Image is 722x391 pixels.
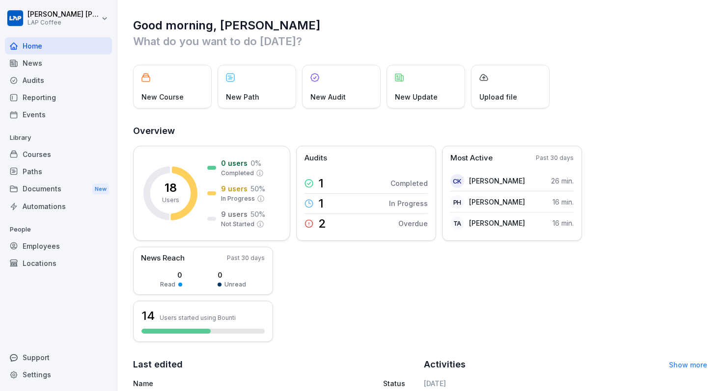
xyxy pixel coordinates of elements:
p: Most Active [450,153,493,164]
p: In Progress [221,194,255,203]
p: [PERSON_NAME] [PERSON_NAME] [28,10,99,19]
a: Events [5,106,112,123]
a: Employees [5,237,112,255]
p: 16 min. [553,197,574,207]
p: 9 users [221,209,248,219]
p: 9 users [221,183,248,194]
p: 0 [160,270,182,280]
p: 2 [318,218,326,230]
h3: 14 [141,308,155,324]
p: LAP Coffee [28,19,99,26]
p: People [5,222,112,237]
p: 0 [218,270,246,280]
p: Library [5,130,112,146]
a: Automations [5,198,112,215]
a: Courses [5,146,112,163]
div: New [92,183,109,195]
p: Status [383,378,405,389]
p: Past 30 days [536,154,574,162]
p: Users started using Bounti [160,314,236,321]
div: TA [450,216,464,230]
p: 1 [318,198,324,209]
p: Upload file [479,92,517,102]
a: Home [5,37,112,54]
p: New Audit [310,92,346,102]
p: 0 % [250,158,261,168]
p: In Progress [389,198,428,209]
a: Reporting [5,89,112,106]
p: Name [133,378,306,389]
p: Unread [224,280,246,289]
div: Support [5,349,112,366]
p: Read [160,280,175,289]
h1: Good morning, [PERSON_NAME] [133,18,707,33]
a: Audits [5,72,112,89]
p: Audits [305,153,327,164]
div: Documents [5,180,112,198]
p: News Reach [141,253,185,264]
a: Locations [5,255,112,272]
h2: Last edited [133,358,417,371]
p: 50 % [250,183,265,194]
p: 18 [165,182,177,194]
p: Past 30 days [227,254,265,262]
a: Settings [5,366,112,383]
h2: Activities [424,358,466,371]
h2: Overview [133,124,707,138]
p: New Path [226,92,259,102]
p: 0 users [221,158,248,168]
p: [PERSON_NAME] [469,176,525,186]
div: PH [450,195,464,209]
p: Completed [221,169,254,178]
p: What do you want to do [DATE]? [133,33,707,49]
p: 50 % [250,209,265,219]
p: Overdue [398,218,428,229]
a: Show more [669,361,707,369]
h6: [DATE] [424,378,708,389]
a: News [5,54,112,72]
p: Completed [390,178,428,188]
a: DocumentsNew [5,180,112,198]
p: [PERSON_NAME] [469,218,525,228]
p: Not Started [221,220,254,229]
div: CK [450,174,464,188]
p: New Course [141,92,184,102]
p: 1 [318,178,324,189]
a: Paths [5,163,112,180]
p: Users [162,196,179,205]
p: [PERSON_NAME] [469,197,525,207]
p: 26 min. [551,176,574,186]
p: 16 min. [553,218,574,228]
p: New Update [395,92,438,102]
